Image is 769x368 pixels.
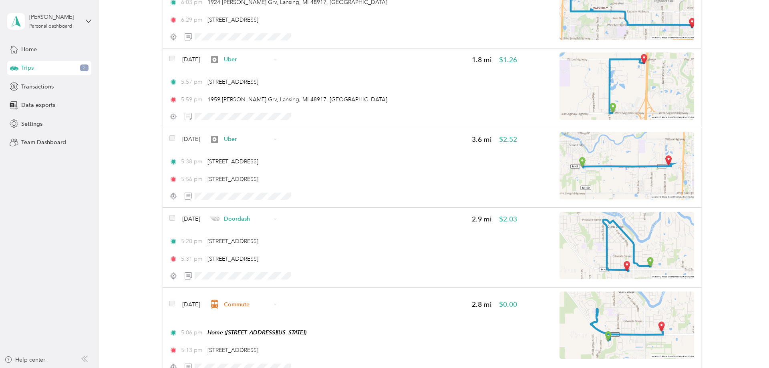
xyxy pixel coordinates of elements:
span: Trips [21,64,34,72]
iframe: Everlance-gr Chat Button Frame [724,323,769,368]
span: Data exports [21,101,55,109]
img: minimap [560,212,694,279]
span: 5:13 pm [181,346,204,354]
span: Commute [224,300,271,309]
img: minimap [560,52,694,120]
span: 2.8 mi [472,300,492,310]
span: Uber [224,135,271,143]
span: 5:20 pm [181,237,204,245]
span: 5:31 pm [181,255,204,263]
span: $1.26 [499,55,517,65]
span: 6:29 pm [181,16,204,24]
span: Home ([STREET_ADDRESS][US_STATE]) [207,329,306,336]
span: Settings [21,120,42,128]
span: $2.52 [499,135,517,145]
span: [STREET_ADDRESS] [207,176,258,183]
span: 5:06 pm [181,328,204,337]
span: 1.8 mi [472,55,492,65]
span: $0.00 [499,300,517,310]
span: [DATE] [182,55,200,64]
span: Uber [224,55,271,64]
img: minimap [560,132,694,199]
span: 5:59 pm [181,95,204,104]
span: Transactions [21,82,54,91]
img: minimap [560,292,694,359]
span: [DATE] [182,300,200,309]
span: [DATE] [182,135,200,143]
span: Home [21,45,37,54]
span: $2.03 [499,214,517,224]
span: [STREET_ADDRESS] [207,238,258,245]
span: [STREET_ADDRESS] [207,78,258,85]
div: Personal dashboard [29,24,72,29]
img: Legacy Icon [Doordash] [209,217,219,221]
span: [STREET_ADDRESS] [207,255,258,262]
span: Team Dashboard [21,138,66,147]
span: [STREET_ADDRESS] [207,16,258,23]
button: Help center [4,356,45,364]
span: 2 [80,64,89,72]
span: [STREET_ADDRESS] [207,158,258,165]
img: Legacy Icon [Uber] [211,136,218,143]
span: 5:38 pm [181,157,204,166]
span: 5:57 pm [181,78,204,86]
img: Legacy Icon [Uber] [211,56,218,63]
span: Doordash [224,215,271,223]
span: [DATE] [182,215,200,223]
span: 3.6 mi [472,135,492,145]
span: 2.9 mi [472,214,492,224]
span: [STREET_ADDRESS] [207,347,258,354]
span: 1959 [PERSON_NAME] Grv, Lansing, MI 48917, [GEOGRAPHIC_DATA] [207,96,387,103]
span: 5:56 pm [181,175,204,183]
div: [PERSON_NAME] [29,13,79,21]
